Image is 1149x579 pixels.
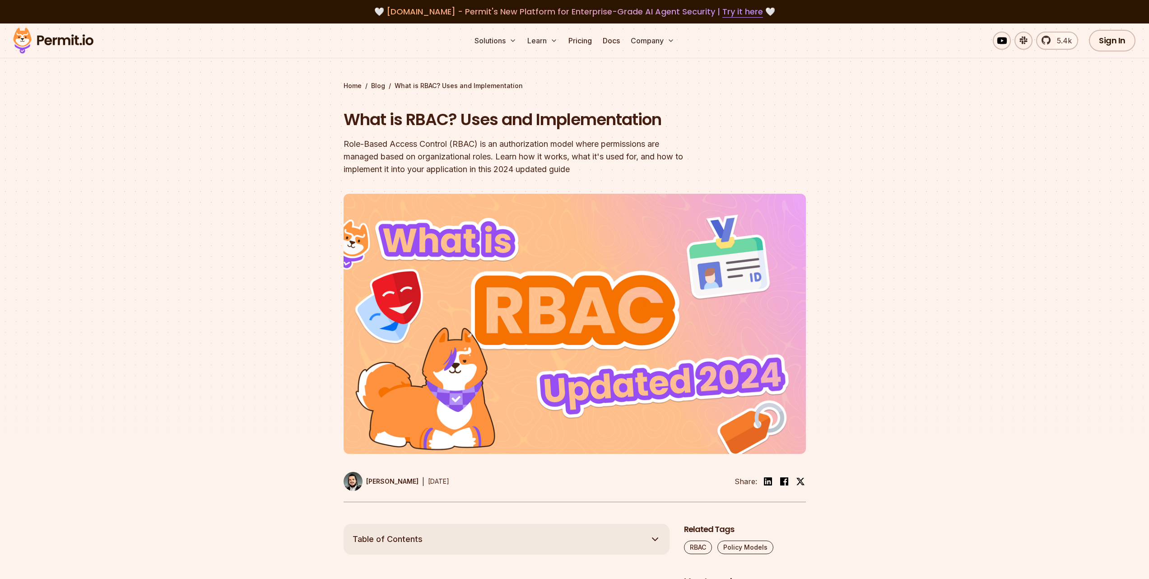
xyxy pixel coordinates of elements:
li: Share: [735,476,757,487]
a: 5.4k [1036,32,1078,50]
img: What is RBAC? Uses and Implementation [344,194,806,454]
a: Sign In [1089,30,1135,51]
a: Home [344,81,362,90]
span: 5.4k [1051,35,1072,46]
a: Docs [599,32,623,50]
button: Solutions [471,32,520,50]
a: RBAC [684,541,712,554]
h1: What is RBAC? Uses and Implementation [344,108,690,131]
button: Table of Contents [344,524,670,555]
img: twitter [796,477,805,486]
a: Try it here [722,6,763,18]
h2: Related Tags [684,524,806,535]
button: Company [627,32,678,50]
p: [PERSON_NAME] [366,477,419,486]
span: Table of Contents [353,533,423,546]
a: Blog [371,81,385,90]
img: Permit logo [9,25,98,56]
img: linkedin [763,476,773,487]
div: | [422,476,424,487]
div: 🤍 🤍 [22,5,1127,18]
a: Pricing [565,32,595,50]
button: Learn [524,32,561,50]
a: [PERSON_NAME] [344,472,419,491]
img: Gabriel L. Manor [344,472,363,491]
span: [DOMAIN_NAME] - Permit's New Platform for Enterprise-Grade AI Agent Security | [386,6,763,17]
time: [DATE] [428,477,449,485]
a: Policy Models [717,541,773,554]
div: Role-Based Access Control (RBAC) is an authorization model where permissions are managed based on... [344,138,690,176]
img: facebook [779,476,790,487]
div: / / [344,81,806,90]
